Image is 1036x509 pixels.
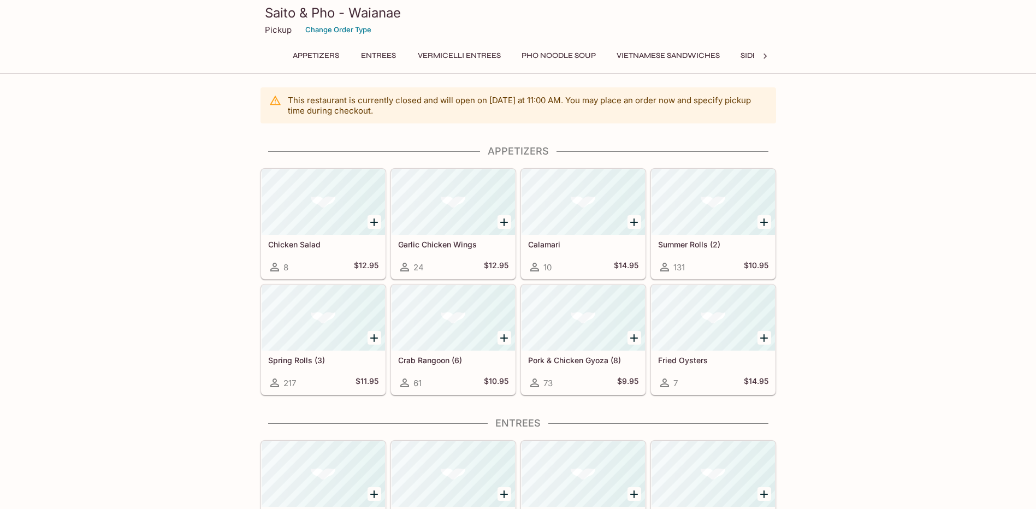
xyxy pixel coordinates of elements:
div: Calamari [522,169,645,235]
h5: Calamari [528,240,638,249]
button: Appetizers [287,48,345,63]
button: Entrees [354,48,403,63]
span: 8 [283,262,288,273]
div: Chicken Tofu Entree [262,441,385,507]
button: Add Crab Rangoon (6) [498,331,511,345]
button: Add Tempura Entree [757,487,771,501]
a: Pork & Chicken Gyoza (8)73$9.95 [521,285,646,395]
button: Change Order Type [300,21,376,38]
h3: Saito & Pho - Waianae [265,4,772,21]
a: Spring Rolls (3)217$11.95 [261,285,386,395]
button: Add Summer Rolls (2) [757,215,771,229]
h5: Chicken Salad [268,240,378,249]
span: 131 [673,262,685,273]
span: 10 [543,262,552,273]
a: Crab Rangoon (6)61$10.95 [391,285,516,395]
h5: Pork & Chicken Gyoza (8) [528,356,638,365]
span: 73 [543,378,553,388]
div: Pork Tofu Entree [392,441,515,507]
button: Vermicelli Entrees [412,48,507,63]
button: Add Chicken Tofu Entree [368,487,381,501]
div: Summer Rolls (2) [652,169,775,235]
div: Fried Oysters [652,285,775,351]
h4: Appetizers [261,145,776,157]
h5: Spring Rolls (3) [268,356,378,365]
p: This restaurant is currently closed and will open on [DATE] at 11:00 AM . You may place an order ... [288,95,767,116]
div: Katsu Tama Entree [522,441,645,507]
button: Add Spring Rolls (3) [368,331,381,345]
h5: $11.95 [356,376,378,389]
p: Pickup [265,25,292,35]
h5: $10.95 [484,376,508,389]
div: Spring Rolls (3) [262,285,385,351]
button: Add Chicken Salad [368,215,381,229]
span: 217 [283,378,296,388]
h5: $14.95 [744,376,768,389]
span: 24 [413,262,424,273]
a: Chicken Salad8$12.95 [261,169,386,279]
div: Chicken Salad [262,169,385,235]
div: Crab Rangoon (6) [392,285,515,351]
div: Pork & Chicken Gyoza (8) [522,285,645,351]
button: Add Katsu Tama Entree [627,487,641,501]
div: Garlic Chicken Wings [392,169,515,235]
h5: Fried Oysters [658,356,768,365]
h5: $9.95 [617,376,638,389]
h5: $12.95 [354,261,378,274]
h4: Entrees [261,417,776,429]
button: Vietnamese Sandwiches [611,48,726,63]
button: Side Order [735,48,792,63]
span: 7 [673,378,678,388]
h5: Summer Rolls (2) [658,240,768,249]
h5: Garlic Chicken Wings [398,240,508,249]
button: Add Pork & Chicken Gyoza (8) [627,331,641,345]
button: Add Fried Oysters [757,331,771,345]
h5: $10.95 [744,261,768,274]
button: Add Pork Tofu Entree [498,487,511,501]
a: Garlic Chicken Wings24$12.95 [391,169,516,279]
button: Pho Noodle Soup [516,48,602,63]
h5: Crab Rangoon (6) [398,356,508,365]
button: Add Calamari [627,215,641,229]
a: Calamari10$14.95 [521,169,646,279]
a: Summer Rolls (2)131$10.95 [651,169,775,279]
a: Fried Oysters7$14.95 [651,285,775,395]
h5: $14.95 [614,261,638,274]
span: 61 [413,378,422,388]
div: Tempura Entree [652,441,775,507]
h5: $12.95 [484,261,508,274]
button: Add Garlic Chicken Wings [498,215,511,229]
